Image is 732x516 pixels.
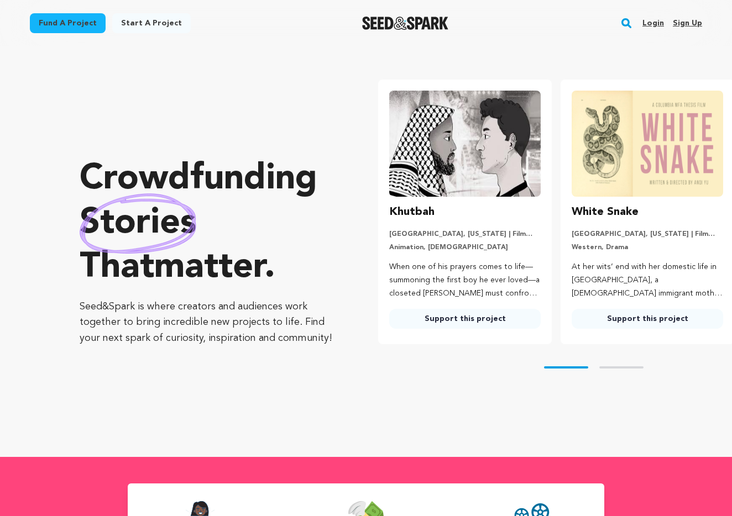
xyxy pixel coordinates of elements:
[80,299,334,346] p: Seed&Spark is where creators and audiences work together to bring incredible new projects to life...
[154,250,264,286] span: matter
[112,13,191,33] a: Start a project
[389,261,541,300] p: When one of his prayers comes to life—summoning the first boy he ever loved—a closeted [PERSON_NA...
[572,309,723,329] a: Support this project
[30,13,106,33] a: Fund a project
[362,17,449,30] a: Seed&Spark Homepage
[572,243,723,252] p: Western, Drama
[572,261,723,300] p: At her wits’ end with her domestic life in [GEOGRAPHIC_DATA], a [DEMOGRAPHIC_DATA] immigrant moth...
[362,17,449,30] img: Seed&Spark Logo Dark Mode
[389,203,435,221] h3: Khutbah
[389,309,541,329] a: Support this project
[80,157,334,290] p: Crowdfunding that .
[80,193,196,254] img: hand sketched image
[572,91,723,197] img: White Snake image
[389,230,541,239] p: [GEOGRAPHIC_DATA], [US_STATE] | Film Short
[389,243,541,252] p: Animation, [DEMOGRAPHIC_DATA]
[572,230,723,239] p: [GEOGRAPHIC_DATA], [US_STATE] | Film Short
[572,203,639,221] h3: White Snake
[673,14,702,32] a: Sign up
[389,91,541,197] img: Khutbah image
[642,14,664,32] a: Login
